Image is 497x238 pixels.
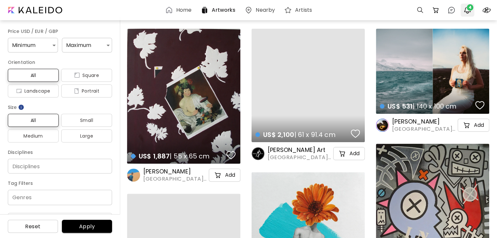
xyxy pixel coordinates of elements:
a: US$ 1,887| 55 x 65 cmfavoriteshttps://cdn.kaleido.art/CDN/Artwork/169475/Primary/medium.webp?upda... [127,29,240,164]
span: Medium [13,132,53,140]
h6: Home [176,7,192,13]
a: Artworks [201,6,238,14]
h6: Artists [295,7,312,13]
span: [GEOGRAPHIC_DATA], [GEOGRAPHIC_DATA] [143,175,207,183]
span: Landscape [13,87,53,95]
img: icon [74,73,80,78]
h5: Add [225,172,235,178]
span: All [13,71,53,79]
span: US$ 2,100 [263,130,294,139]
span: 4 [467,4,473,11]
img: bellIcon [463,6,471,14]
button: Large [61,129,112,142]
button: cart-iconAdd [458,119,489,132]
button: favorites [349,127,362,140]
button: All [8,114,59,127]
span: US$ 1,887 [139,152,170,161]
span: [GEOGRAPHIC_DATA], [GEOGRAPHIC_DATA] [268,154,332,161]
a: Nearby [245,6,277,14]
h4: | 140 x 100 cm [380,102,473,111]
img: chatIcon [447,6,455,14]
span: US$ 531 [388,102,413,111]
h6: [PERSON_NAME] Art [268,146,332,154]
button: Small [61,114,112,127]
h6: Disciplines [8,148,112,156]
button: cart-iconAdd [333,147,365,160]
img: icon [16,88,22,94]
h6: Nearby [256,7,275,13]
span: Apply [67,223,107,230]
a: [PERSON_NAME][GEOGRAPHIC_DATA], [GEOGRAPHIC_DATA]cart-iconAdd [376,118,489,133]
span: All [13,116,53,124]
img: cart-icon [214,171,222,179]
img: cart-icon [338,150,346,157]
img: icon [74,88,79,94]
h6: Price USD / EUR / GBP [8,27,112,35]
a: Home [165,6,194,14]
h4: | 55 x 65 cm [131,152,224,160]
button: iconPortrait [61,84,112,97]
img: info [18,104,24,111]
a: [PERSON_NAME] Art[GEOGRAPHIC_DATA], [GEOGRAPHIC_DATA]cart-iconAdd [251,146,365,161]
span: Large [66,132,107,140]
button: Reset [8,220,58,233]
a: US$ 2,100| 61 x 91.4 cmfavorites [251,29,365,142]
h5: Add [349,150,360,157]
div: Minimum [8,38,58,52]
span: [GEOGRAPHIC_DATA], [GEOGRAPHIC_DATA] [392,126,456,133]
a: Artists [284,6,315,14]
h6: [PERSON_NAME] [143,168,207,175]
button: iconSquare [61,69,112,82]
a: [PERSON_NAME][GEOGRAPHIC_DATA], [GEOGRAPHIC_DATA]cart-iconAdd [127,168,240,183]
span: Small [66,116,107,124]
button: All [8,69,59,82]
button: bellIcon4 [462,5,473,16]
span: Portrait [66,87,107,95]
button: favorites [225,149,237,162]
div: Maximum [62,38,112,52]
a: US$ 531| 140 x 100 cmfavoriteshttps://cdn.kaleido.art/CDN/Artwork/171928/Primary/medium.webp?upda... [376,29,489,114]
h5: Add [474,122,484,128]
h6: Orientation [8,58,112,66]
h6: Artworks [212,7,235,13]
h6: Size [8,103,112,111]
button: iconLandscape [8,84,59,97]
button: cart-iconAdd [209,169,240,182]
h4: | 61 x 91.4 cm [255,130,349,139]
img: cart-icon [463,121,471,129]
span: Reset [13,223,53,230]
h6: Tag Filters [8,179,112,187]
button: Medium [8,129,59,142]
button: Apply [62,220,112,233]
h6: [PERSON_NAME] [392,118,456,126]
span: Square [66,71,107,79]
img: cart [432,6,440,14]
button: favorites [474,99,486,112]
